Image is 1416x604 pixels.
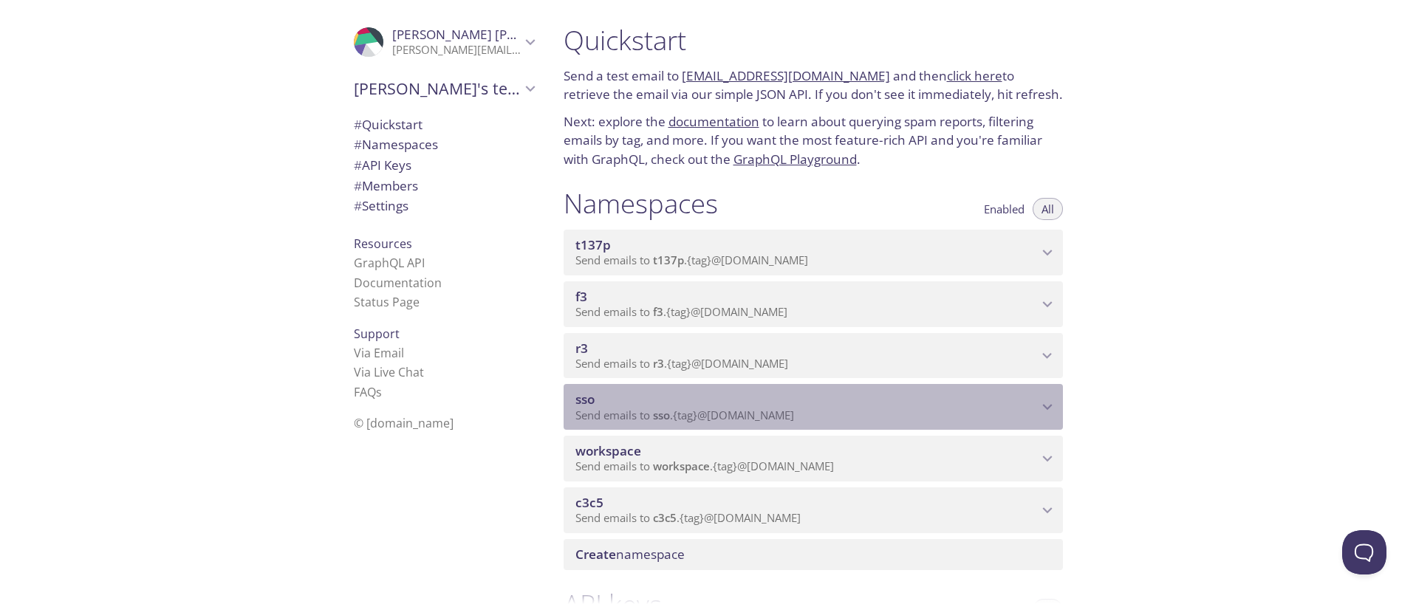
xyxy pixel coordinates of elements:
div: f3 namespace [564,281,1063,327]
span: # [354,116,362,133]
iframe: Help Scout Beacon - Open [1342,530,1386,574]
span: API Keys [354,157,411,174]
div: API Keys [342,155,546,176]
span: Send emails to . {tag} @[DOMAIN_NAME] [575,356,788,371]
button: Enabled [975,198,1033,220]
a: [EMAIL_ADDRESS][DOMAIN_NAME] [682,67,890,84]
div: r3 namespace [564,333,1063,379]
div: Create namespace [564,539,1063,570]
span: Support [354,326,400,342]
span: t137p [575,236,611,253]
span: namespace [575,546,685,563]
span: Members [354,177,418,194]
a: FAQ [354,384,382,400]
div: Namespaces [342,134,546,155]
span: s [376,384,382,400]
span: c3c5 [653,510,677,525]
span: # [354,197,362,214]
span: Namespaces [354,136,438,153]
p: Send a test email to and then to retrieve the email via our simple JSON API. If you don't see it ... [564,66,1063,104]
a: GraphQL API [354,255,425,271]
span: r3 [575,340,588,357]
span: Create [575,546,616,563]
span: # [354,157,362,174]
span: workspace [653,459,710,473]
span: Settings [354,197,408,214]
span: r3 [653,356,664,371]
div: Gavin Hewitt [342,18,546,66]
span: f3 [575,288,587,305]
div: workspace namespace [564,436,1063,481]
h1: Quickstart [564,24,1063,57]
span: Send emails to . {tag} @[DOMAIN_NAME] [575,304,787,319]
span: t137p [653,253,684,267]
span: Send emails to . {tag} @[DOMAIN_NAME] [575,510,801,525]
p: Next: explore the to learn about querying spam reports, filtering emails by tag, and more. If you... [564,112,1063,169]
div: c3c5 namespace [564,487,1063,533]
span: workspace [575,442,641,459]
span: Send emails to . {tag} @[DOMAIN_NAME] [575,408,794,422]
span: sso [653,408,670,422]
h1: Namespaces [564,187,718,220]
div: t137p namespace [564,230,1063,275]
p: [PERSON_NAME][EMAIL_ADDRESS][DOMAIN_NAME] [392,43,521,58]
a: Documentation [354,275,442,291]
span: sso [575,391,595,408]
div: Malcolm's team [342,69,546,108]
div: Members [342,176,546,196]
a: GraphQL Playground [733,151,857,168]
span: c3c5 [575,494,603,511]
span: Send emails to . {tag} @[DOMAIN_NAME] [575,253,808,267]
span: Send emails to . {tag} @[DOMAIN_NAME] [575,459,834,473]
span: [PERSON_NAME] [PERSON_NAME] [392,26,595,43]
a: click here [947,67,1002,84]
a: documentation [668,113,759,130]
div: sso namespace [564,384,1063,430]
button: All [1033,198,1063,220]
span: # [354,177,362,194]
span: f3 [653,304,663,319]
span: Resources [354,236,412,252]
a: Via Live Chat [354,364,424,380]
div: Team Settings [342,196,546,216]
div: Quickstart [342,114,546,135]
span: Quickstart [354,116,423,133]
a: Status Page [354,294,420,310]
span: [PERSON_NAME]'s team [354,78,521,99]
span: # [354,136,362,153]
span: © [DOMAIN_NAME] [354,415,454,431]
a: Via Email [354,345,404,361]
